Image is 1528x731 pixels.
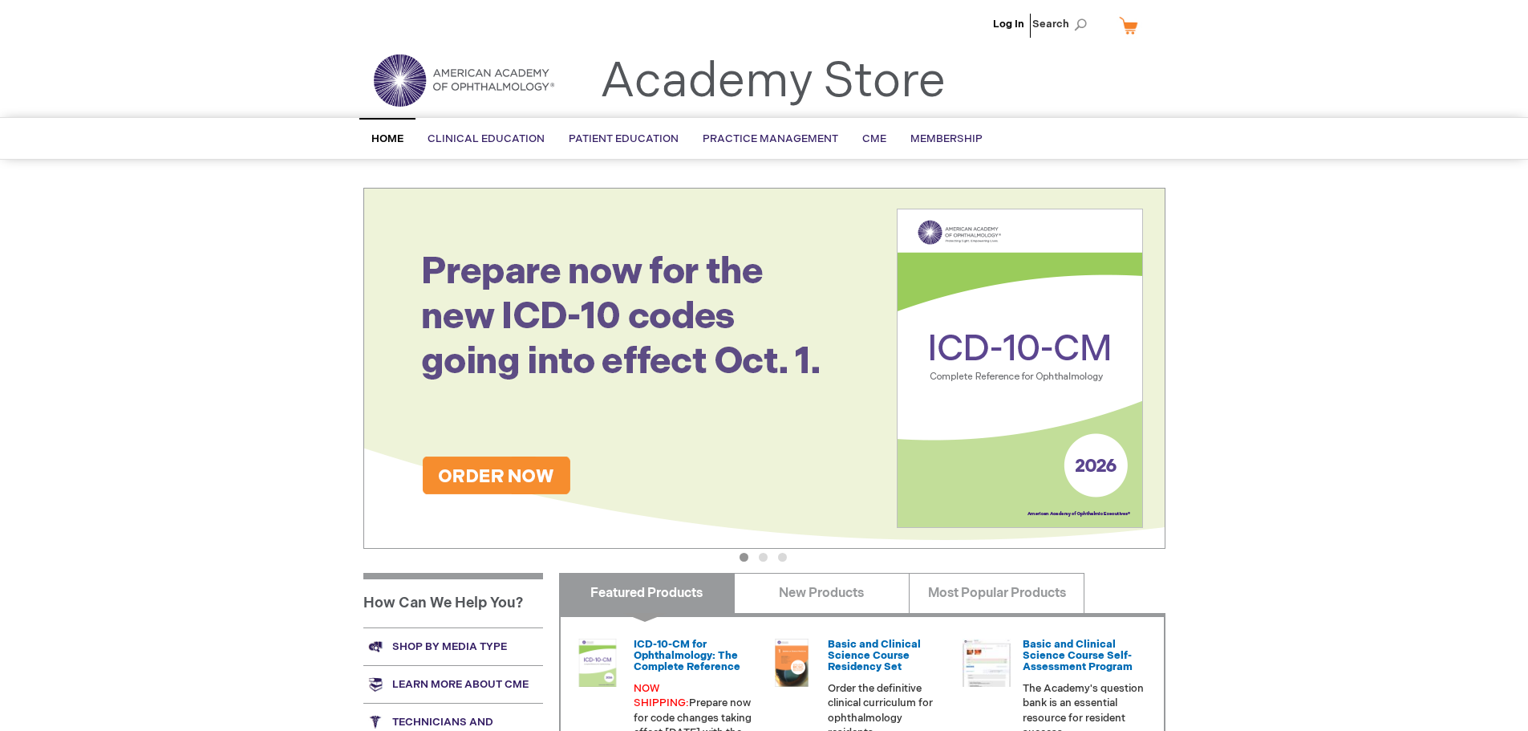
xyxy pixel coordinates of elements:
[1023,638,1133,674] a: Basic and Clinical Science Course Self-Assessment Program
[363,573,543,627] h1: How Can We Help You?
[569,132,679,145] span: Patient Education
[428,132,545,145] span: Clinical Education
[1032,8,1093,40] span: Search
[740,553,748,562] button: 1 of 3
[993,18,1024,30] a: Log In
[963,639,1011,687] img: bcscself_20.jpg
[909,573,1084,613] a: Most Popular Products
[778,553,787,562] button: 3 of 3
[768,639,816,687] img: 02850963u_47.png
[734,573,910,613] a: New Products
[862,132,886,145] span: CME
[363,665,543,703] a: Learn more about CME
[574,639,622,687] img: 0120008u_42.png
[600,53,946,111] a: Academy Store
[634,682,689,710] font: NOW SHIPPING:
[559,573,735,613] a: Featured Products
[910,132,983,145] span: Membership
[634,638,740,674] a: ICD-10-CM for Ophthalmology: The Complete Reference
[371,132,403,145] span: Home
[363,627,543,665] a: Shop by media type
[828,638,921,674] a: Basic and Clinical Science Course Residency Set
[703,132,838,145] span: Practice Management
[759,553,768,562] button: 2 of 3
